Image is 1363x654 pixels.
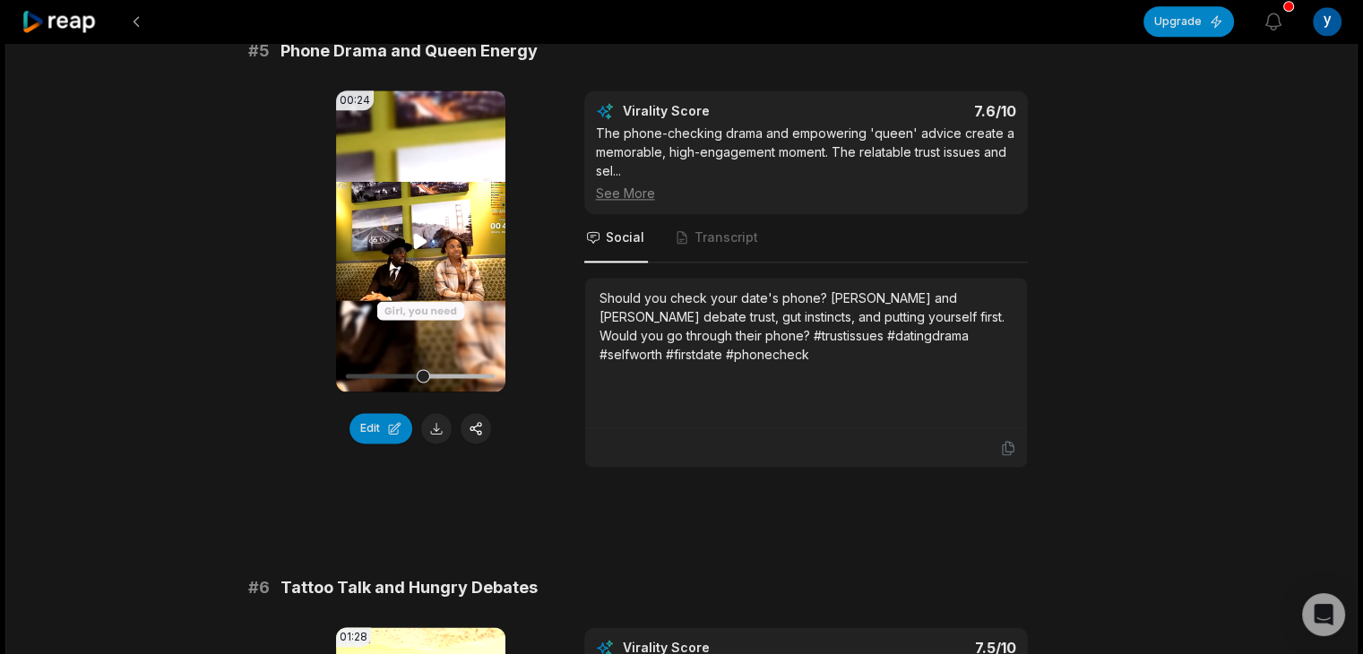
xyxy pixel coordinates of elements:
div: Virality Score [623,102,815,120]
div: 7.6 /10 [824,102,1016,120]
video: Your browser does not support mp4 format. [336,90,505,392]
span: Tattoo Talk and Hungry Debates [280,575,538,600]
nav: Tabs [584,214,1028,262]
button: Upgrade [1143,6,1234,37]
button: Edit [349,413,412,443]
span: Transcript [694,228,758,246]
div: Open Intercom Messenger [1302,593,1345,636]
span: # 5 [248,39,270,64]
div: The phone-checking drama and empowering 'queen' advice create a memorable, high-engagement moment... [596,124,1016,202]
div: Should you check your date's phone? [PERSON_NAME] and [PERSON_NAME] debate trust, gut instincts, ... [600,288,1013,364]
div: See More [596,184,1016,202]
span: # 6 [248,575,270,600]
span: Phone Drama and Queen Energy [280,39,538,64]
span: Social [606,228,644,246]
